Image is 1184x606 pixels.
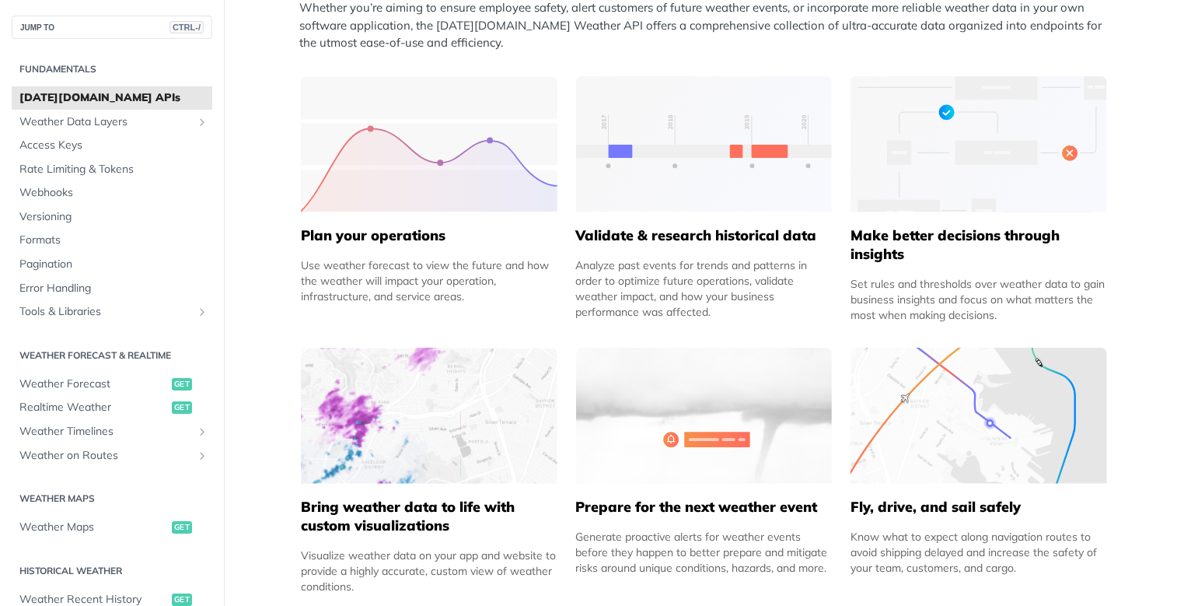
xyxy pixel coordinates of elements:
[172,521,192,534] span: get
[850,498,1107,517] h5: Fly, drive, and sail safely
[575,529,832,576] div: Generate proactive alerts for weather events before they happen to better prepare and mitigate ri...
[172,401,192,414] span: get
[19,400,168,415] span: Realtime Weather
[12,86,212,110] a: [DATE][DOMAIN_NAME] APIs
[196,116,208,128] button: Show subpages for Weather Data Layers
[850,276,1107,323] div: Set rules and thresholds over weather data to gain business insights and focus on what matters th...
[19,304,192,320] span: Tools & Libraries
[12,16,212,39] button: JUMP TOCTRL-/
[19,162,208,177] span: Rate Limiting & Tokens
[19,138,208,153] span: Access Keys
[12,373,212,396] a: Weather Forecastget
[19,520,168,535] span: Weather Maps
[19,90,208,106] span: [DATE][DOMAIN_NAME] APIs
[301,257,557,304] div: Use weather forecast to view the future and how the weather will impact your operation, infrastru...
[19,281,208,296] span: Error Handling
[12,444,212,468] a: Weather on RoutesShow subpages for Weather on Routes
[575,226,832,245] h5: Validate & research historical data
[301,348,557,484] img: 4463876-group-4982x.svg
[575,498,832,517] h5: Prepare for the next weather event
[19,209,208,225] span: Versioning
[576,348,833,484] img: 2c0a313-group-496-12x.svg
[575,257,832,320] div: Analyze past events for trends and patterns in order to optimize future operations, validate weat...
[12,205,212,229] a: Versioning
[12,300,212,324] a: Tools & LibrariesShow subpages for Tools & Libraries
[301,548,557,594] div: Visualize weather data on your app and website to provide a highly accurate, custom view of weath...
[12,492,212,506] h2: Weather Maps
[12,134,212,157] a: Access Keys
[169,21,204,33] span: CTRL-/
[12,349,212,363] h2: Weather Forecast & realtime
[12,253,212,276] a: Pagination
[12,564,212,578] h2: Historical Weather
[12,516,212,539] a: Weather Mapsget
[19,424,192,440] span: Weather Timelines
[12,110,212,134] a: Weather Data LayersShow subpages for Weather Data Layers
[301,226,557,245] h5: Plan your operations
[172,594,192,606] span: get
[12,277,212,300] a: Error Handling
[196,306,208,318] button: Show subpages for Tools & Libraries
[19,257,208,272] span: Pagination
[576,76,833,212] img: 13d7ca0-group-496-2.svg
[850,76,1107,212] img: a22d113-group-496-32x.svg
[301,76,557,212] img: 39565e8-group-4962x.svg
[850,226,1107,264] h5: Make better decisions through insights
[12,396,212,419] a: Realtime Weatherget
[196,426,208,438] button: Show subpages for Weather Timelines
[301,498,557,535] h5: Bring weather data to life with custom visualizations
[12,420,212,443] a: Weather TimelinesShow subpages for Weather Timelines
[196,450,208,462] button: Show subpages for Weather on Routes
[850,348,1107,484] img: 994b3d6-mask-group-32x.svg
[12,158,212,181] a: Rate Limiting & Tokens
[19,377,168,392] span: Weather Forecast
[19,448,192,464] span: Weather on Routes
[172,378,192,391] span: get
[19,233,208,248] span: Formats
[12,181,212,205] a: Webhooks
[12,62,212,76] h2: Fundamentals
[19,114,192,130] span: Weather Data Layers
[19,185,208,201] span: Webhooks
[850,529,1107,576] div: Know what to expect along navigation routes to avoid shipping delayed and increase the safety of ...
[12,229,212,252] a: Formats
